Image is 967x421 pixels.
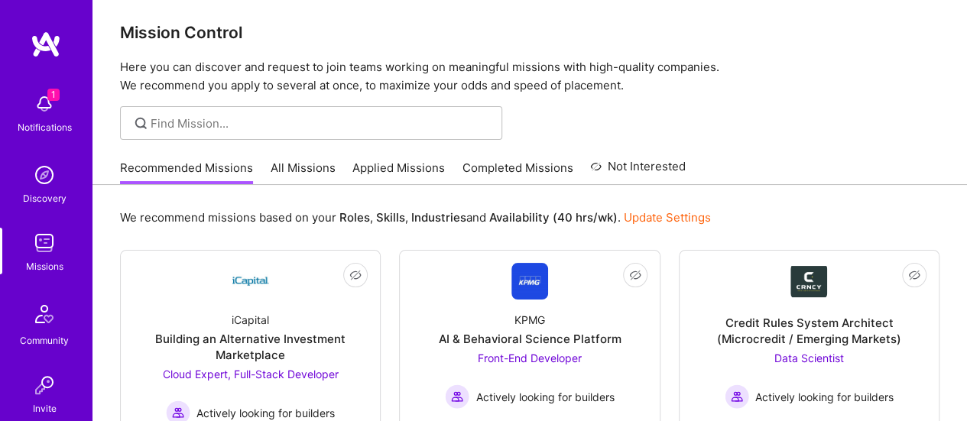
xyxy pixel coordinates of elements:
i: icon EyeClosed [629,269,641,281]
span: Actively looking for builders [475,389,614,405]
img: Company Logo [511,263,548,300]
img: discovery [29,160,60,190]
a: Update Settings [624,210,711,225]
div: iCapital [232,312,269,328]
div: Building an Alternative Investment Marketplace [133,331,368,363]
p: We recommend missions based on your , , and . [120,209,711,225]
i: icon EyeClosed [908,269,920,281]
div: Discovery [23,190,67,206]
b: Roles [339,210,370,225]
a: Recommended Missions [120,160,253,185]
i: icon EyeClosed [349,269,362,281]
b: Skills [376,210,405,225]
img: logo [31,31,61,58]
a: Company LogoCredit Rules System Architect (Microcredit / Emerging Markets)Data Scientist Actively... [692,263,926,410]
b: Availability (40 hrs/wk) [489,210,618,225]
p: Here you can discover and request to join teams working on meaningful missions with high-quality ... [120,58,939,95]
input: Find Mission... [151,115,491,131]
div: AI & Behavioral Science Platform [438,331,621,347]
span: Actively looking for builders [755,389,894,405]
span: 1 [47,89,60,101]
img: Actively looking for builders [725,384,749,409]
img: Invite [29,370,60,400]
a: Completed Missions [462,160,573,185]
div: Credit Rules System Architect (Microcredit / Emerging Markets) [692,315,926,347]
img: Actively looking for builders [445,384,469,409]
div: Notifications [18,119,72,135]
img: Community [26,296,63,332]
div: Missions [26,258,63,274]
span: Data Scientist [774,351,844,364]
a: All Missions [271,160,336,185]
a: Not Interested [590,157,686,185]
h3: Mission Control [120,23,939,42]
span: Actively looking for builders [196,405,335,421]
b: Industries [411,210,466,225]
span: Cloud Expert, Full-Stack Developer [163,368,339,381]
img: Company Logo [790,266,827,297]
img: Company Logo [232,263,269,300]
span: Front-End Developer [478,351,582,364]
img: teamwork [29,228,60,258]
i: icon SearchGrey [132,115,150,132]
div: Community [20,332,69,348]
img: bell [29,89,60,119]
a: Applied Missions [352,160,445,185]
div: Invite [33,400,57,416]
div: KPMG [514,312,545,328]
